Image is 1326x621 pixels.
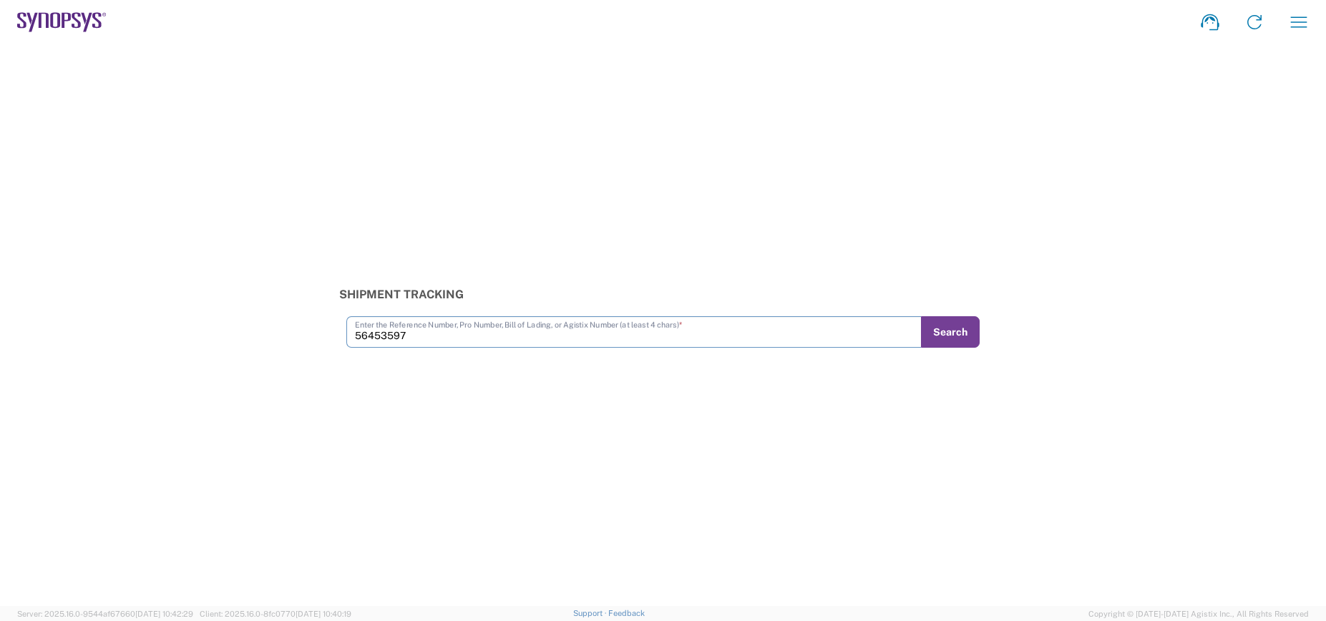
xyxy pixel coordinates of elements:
span: Client: 2025.16.0-8fc0770 [200,610,351,618]
a: Feedback [608,609,645,617]
span: [DATE] 10:42:29 [135,610,193,618]
a: Support [573,609,609,617]
span: [DATE] 10:40:19 [296,610,351,618]
button: Search [921,316,980,348]
span: Server: 2025.16.0-9544af67660 [17,610,193,618]
h3: Shipment Tracking [339,288,988,301]
span: Copyright © [DATE]-[DATE] Agistix Inc., All Rights Reserved [1088,607,1309,620]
